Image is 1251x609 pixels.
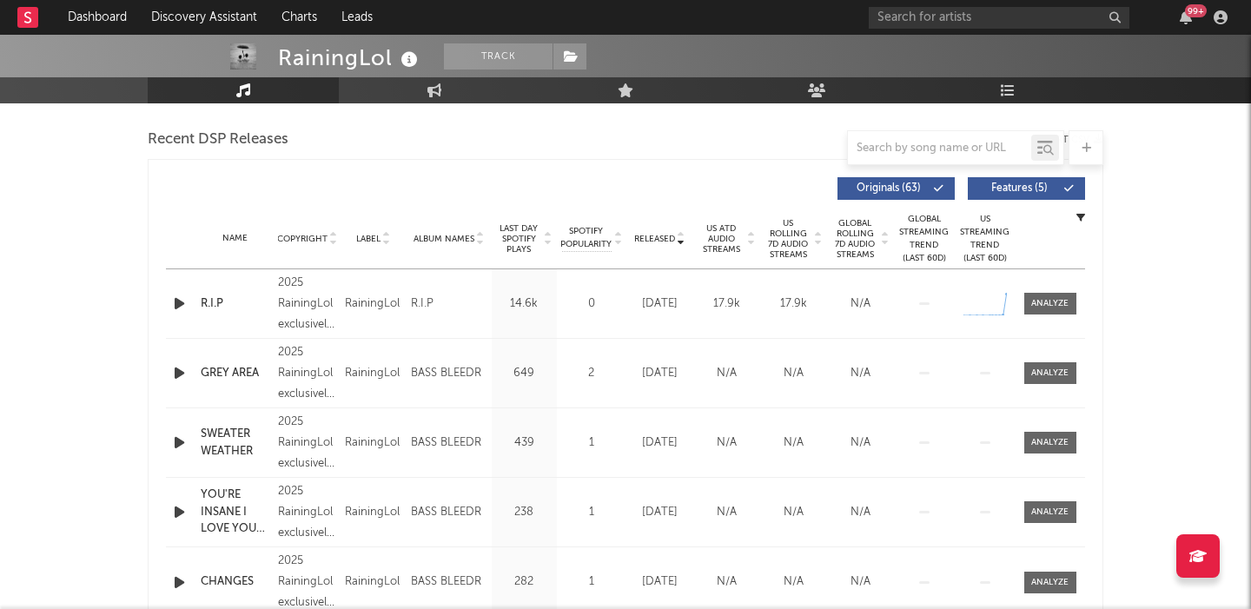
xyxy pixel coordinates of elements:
a: GREY AREA [201,365,269,382]
div: 439 [496,434,553,452]
span: Label [356,234,381,244]
span: Copyright [277,234,328,244]
div: [DATE] [631,365,689,382]
div: US Streaming Trend (Last 60D) [959,213,1011,265]
button: Features(5) [968,177,1085,200]
div: RainingLol [345,502,402,523]
span: US Rolling 7D Audio Streams [764,218,812,260]
div: 17.9k [698,295,756,313]
div: 2025 RainingLol exclusively distributed by Santa [PERSON_NAME] [278,481,335,544]
div: N/A [764,573,823,591]
span: Spotify Popularity [560,225,612,251]
div: [DATE] [631,295,689,313]
button: Track [444,43,553,70]
div: Global Streaming Trend (Last 60D) [898,213,950,265]
div: N/A [698,434,756,452]
div: BASS BLEEDR [411,502,481,523]
input: Search by song name or URL [848,142,1031,156]
div: 2025 RainingLol exclusively distributed by Santa [PERSON_NAME] [278,273,335,335]
span: Last Day Spotify Plays [496,223,542,255]
div: 2025 RainingLol exclusively distributed by Santa [PERSON_NAME] [278,412,335,474]
div: 2 [561,365,622,382]
div: R.I.P [411,294,434,314]
div: 0 [561,295,622,313]
div: 238 [496,504,553,521]
span: US ATD Audio Streams [698,223,745,255]
span: Originals ( 63 ) [849,183,929,194]
button: 99+ [1180,10,1192,24]
div: N/A [764,365,823,382]
div: RainingLol [345,363,402,384]
span: Album Names [414,234,474,244]
div: RainingLol [345,294,402,314]
div: 1 [561,434,622,452]
div: 1 [561,573,622,591]
div: N/A [831,295,890,313]
div: Name [201,232,269,245]
div: N/A [698,573,756,591]
div: RainingLol [345,433,402,453]
div: [DATE] [631,573,689,591]
div: N/A [764,434,823,452]
div: [DATE] [631,504,689,521]
div: 649 [496,365,553,382]
div: 282 [496,573,553,591]
div: BASS BLEEDR [411,363,481,384]
button: Originals(63) [837,177,955,200]
span: Recent DSP Releases [148,129,288,150]
div: N/A [831,573,890,591]
div: BASS BLEEDR [411,433,481,453]
div: RainingLol [345,572,402,592]
div: [DATE] [631,434,689,452]
div: 1 [561,504,622,521]
a: CHANGES [201,573,269,591]
a: R.I.P [201,295,269,313]
div: RainingLol [278,43,422,72]
div: N/A [698,365,756,382]
div: N/A [831,365,890,382]
div: BASS BLEEDR [411,572,481,592]
a: YOU'RE INSANE I LOVE YOU (feat. Bandanna$aint) [201,487,269,538]
span: Features ( 5 ) [979,183,1059,194]
div: 17.9k [764,295,823,313]
div: N/A [831,434,890,452]
div: N/A [764,504,823,521]
div: N/A [831,504,890,521]
div: 2025 RainingLol exclusively distributed by Santa [PERSON_NAME] [278,342,335,405]
div: 14.6k [496,295,553,313]
a: SWEATER WEATHER [201,426,269,460]
span: Released [634,234,675,244]
div: N/A [698,504,756,521]
div: 99 + [1185,4,1207,17]
input: Search for artists [869,7,1129,29]
span: Global Rolling 7D Audio Streams [831,218,879,260]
